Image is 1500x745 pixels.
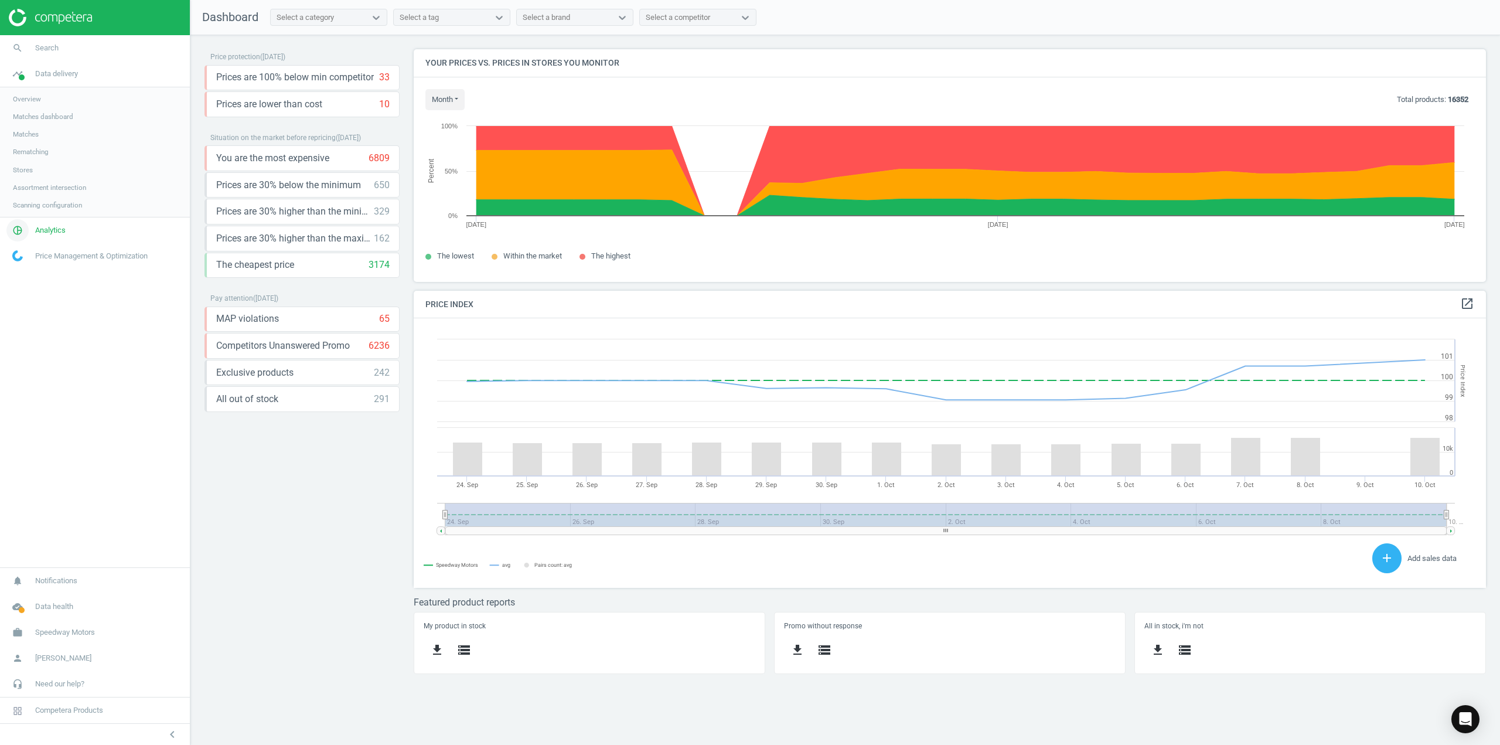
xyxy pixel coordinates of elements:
[13,200,82,210] span: Scanning configuration
[13,130,39,139] span: Matches
[277,12,334,23] div: Select a category
[35,576,77,586] span: Notifications
[216,312,279,325] span: MAP violations
[1380,551,1394,565] i: add
[576,481,598,489] tspan: 26. Sep
[336,134,361,142] span: ( [DATE] )
[425,89,465,110] button: month
[534,562,572,568] tspan: Pairs count: avg
[466,221,486,228] tspan: [DATE]
[1451,705,1479,733] div: Open Intercom Messenger
[374,393,390,406] div: 291
[1460,297,1474,311] i: open_in_new
[216,339,350,352] span: Competitors Unanswered Promo
[216,71,374,84] span: Prices are 100% below min competitor
[1460,297,1474,312] a: open_in_new
[1441,373,1453,381] text: 100
[210,294,253,302] span: Pay attention
[424,622,755,630] h5: My product in stock
[35,43,59,53] span: Search
[457,643,471,657] i: storage
[6,596,29,618] i: cloud_done
[784,622,1115,630] h5: Promo without response
[1236,481,1254,489] tspan: 7. Oct
[811,637,838,664] button: storage
[424,637,451,664] button: get_app
[988,221,1008,228] tspan: [DATE]
[216,205,374,218] span: Prices are 30% higher than the minimum
[1177,481,1194,489] tspan: 6. Oct
[260,53,285,61] span: ( [DATE] )
[817,643,831,657] i: storage
[436,562,478,568] tspan: Speedway Motors
[379,98,390,111] div: 10
[13,147,49,157] span: Rematching
[646,12,710,23] div: Select a competitor
[1444,221,1465,228] tspan: [DATE]
[374,366,390,379] div: 242
[35,627,95,638] span: Speedway Motors
[13,94,41,104] span: Overview
[1450,469,1453,477] text: 0
[591,251,630,260] span: The highest
[35,679,84,689] span: Need our help?
[1443,445,1453,453] text: 10k
[216,179,361,192] span: Prices are 30% below the minimum
[784,637,811,664] button: get_app
[1057,481,1075,489] tspan: 4. Oct
[1171,637,1198,664] button: storage
[6,570,29,592] i: notifications
[6,673,29,695] i: headset_mic
[35,69,78,79] span: Data delivery
[216,232,374,245] span: Prices are 30% higher than the maximal
[414,597,1486,608] h3: Featured product reports
[456,481,478,489] tspan: 24. Sep
[1151,643,1165,657] i: get_app
[1448,518,1463,526] tspan: 10. …
[441,123,458,130] text: 100%
[1178,643,1192,657] i: storage
[937,481,955,489] tspan: 2. Oct
[448,212,458,219] text: 0%
[1372,543,1402,573] button: add
[216,258,294,271] span: The cheapest price
[216,393,278,406] span: All out of stock
[503,251,562,260] span: Within the market
[414,291,1486,318] h4: Price Index
[1441,352,1453,360] text: 101
[210,53,260,61] span: Price protection
[253,294,278,302] span: ( [DATE] )
[1117,481,1134,489] tspan: 5. Oct
[636,481,657,489] tspan: 27. Sep
[216,98,322,111] span: Prices are lower than cost
[1407,554,1457,563] span: Add sales data
[35,251,148,261] span: Price Management & Optimization
[6,647,29,669] i: person
[437,251,474,260] span: The lowest
[523,12,570,23] div: Select a brand
[210,134,336,142] span: Situation on the market before repricing
[202,10,258,24] span: Dashboard
[1144,622,1475,630] h5: All in stock, i'm not
[35,653,91,664] span: [PERSON_NAME]
[374,232,390,245] div: 162
[379,71,390,84] div: 33
[158,727,187,742] button: chevron_left
[400,12,439,23] div: Select a tag
[35,225,66,236] span: Analytics
[1356,481,1374,489] tspan: 9. Oct
[369,152,390,165] div: 6809
[6,621,29,644] i: work
[1397,94,1468,105] p: Total products:
[1445,393,1453,402] text: 99
[13,183,86,192] span: Assortment intersection
[6,63,29,85] i: timeline
[6,37,29,59] i: search
[216,366,294,379] span: Exclusive products
[1414,481,1436,489] tspan: 10. Oct
[13,112,73,121] span: Matches dashboard
[6,219,29,241] i: pie_chart_outlined
[755,481,777,489] tspan: 29. Sep
[696,481,717,489] tspan: 28. Sep
[451,637,478,664] button: storage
